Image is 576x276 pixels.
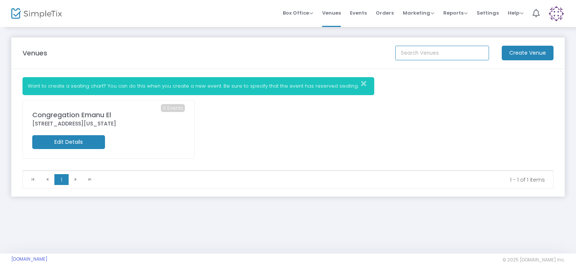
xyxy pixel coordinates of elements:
span: Box Office [283,9,313,16]
m-button: Edit Details [32,135,105,149]
span: Reports [443,9,468,16]
div: Congregation Emanu El [32,110,185,120]
div: Want to create a seating chart? You can do this when you create a new event. Be sure to specify t... [22,77,374,95]
m-button: Create Venue [502,46,553,60]
span: Venues [322,3,341,22]
span: Orders [376,3,394,22]
span: Events [350,3,367,22]
m-panel-title: Venues [22,48,47,58]
kendo-pager-info: 1 - 1 of 1 items [102,176,545,184]
button: Close [359,78,374,90]
a: [DOMAIN_NAME] [11,256,48,262]
span: 0 Events [161,104,185,112]
span: Marketing [403,9,434,16]
span: Help [508,9,523,16]
span: Page 1 [54,174,69,185]
span: © 2025 [DOMAIN_NAME] Inc. [502,257,565,263]
div: Data table [23,170,553,171]
div: [STREET_ADDRESS][US_STATE] [32,120,185,128]
input: Search Venues [395,46,489,60]
span: Settings [477,3,499,22]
